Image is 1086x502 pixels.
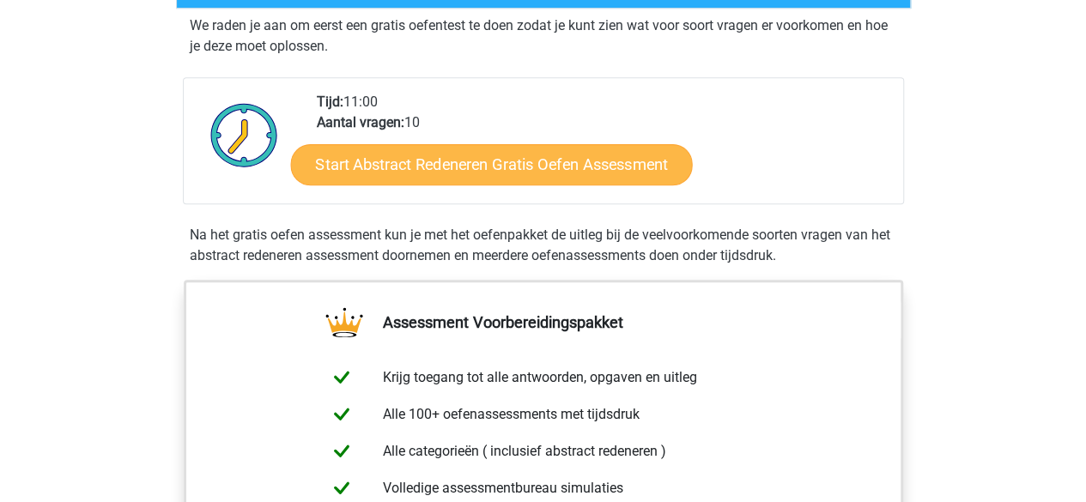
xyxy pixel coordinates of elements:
[304,92,902,203] div: 11:00 10
[190,15,897,57] p: We raden je aan om eerst een gratis oefentest te doen zodat je kunt zien wat voor soort vragen er...
[317,114,404,130] b: Aantal vragen:
[317,94,343,110] b: Tijd:
[183,225,904,266] div: Na het gratis oefen assessment kun je met het oefenpakket de uitleg bij de veelvoorkomende soorte...
[201,92,288,178] img: Klok
[290,143,692,184] a: Start Abstract Redeneren Gratis Oefen Assessment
